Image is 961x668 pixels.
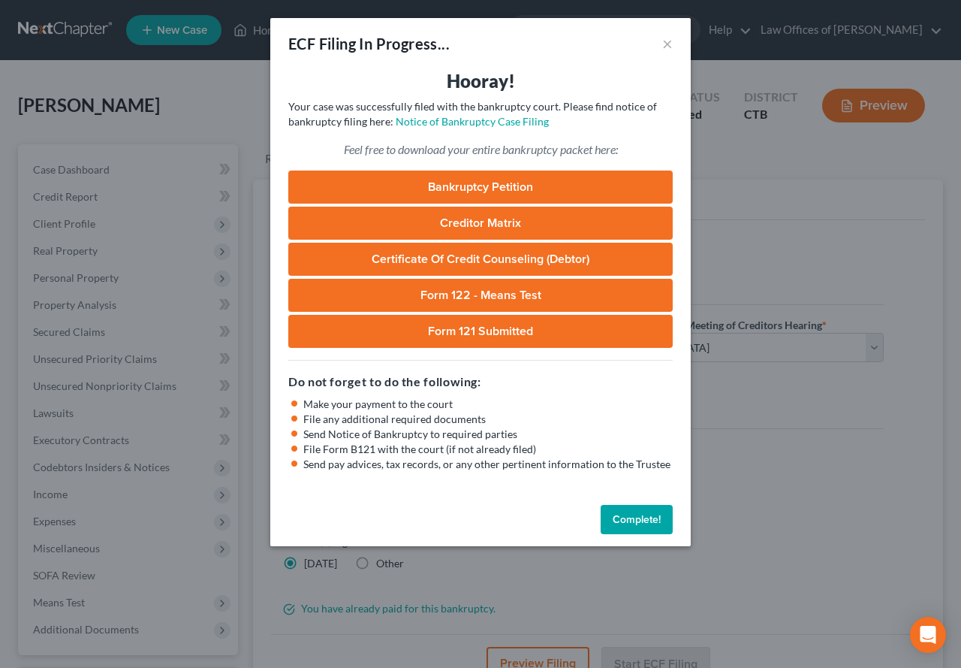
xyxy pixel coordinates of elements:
li: File any additional required documents [303,412,673,427]
button: × [662,35,673,53]
li: Send Notice of Bankruptcy to required parties [303,427,673,442]
a: Form 122 - Means Test [288,279,673,312]
li: Send pay advices, tax records, or any other pertinent information to the Trustee [303,457,673,472]
a: Certificate of Credit Counseling (Debtor) [288,243,673,276]
h3: Hooray! [288,69,673,93]
li: File Form B121 with the court (if not already filed) [303,442,673,457]
p: Feel free to download your entire bankruptcy packet here: [288,141,673,159]
a: Notice of Bankruptcy Case Filing [396,115,549,128]
div: Open Intercom Messenger [910,617,946,653]
a: Creditor Matrix [288,207,673,240]
button: Complete! [601,505,673,535]
span: Your case was successfully filed with the bankruptcy court. Please find notice of bankruptcy fili... [288,100,657,128]
li: Make your payment to the court [303,397,673,412]
h5: Do not forget to do the following: [288,373,673,391]
a: Form 121 Submitted [288,315,673,348]
div: ECF Filing In Progress... [288,33,450,54]
a: Bankruptcy Petition [288,171,673,204]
